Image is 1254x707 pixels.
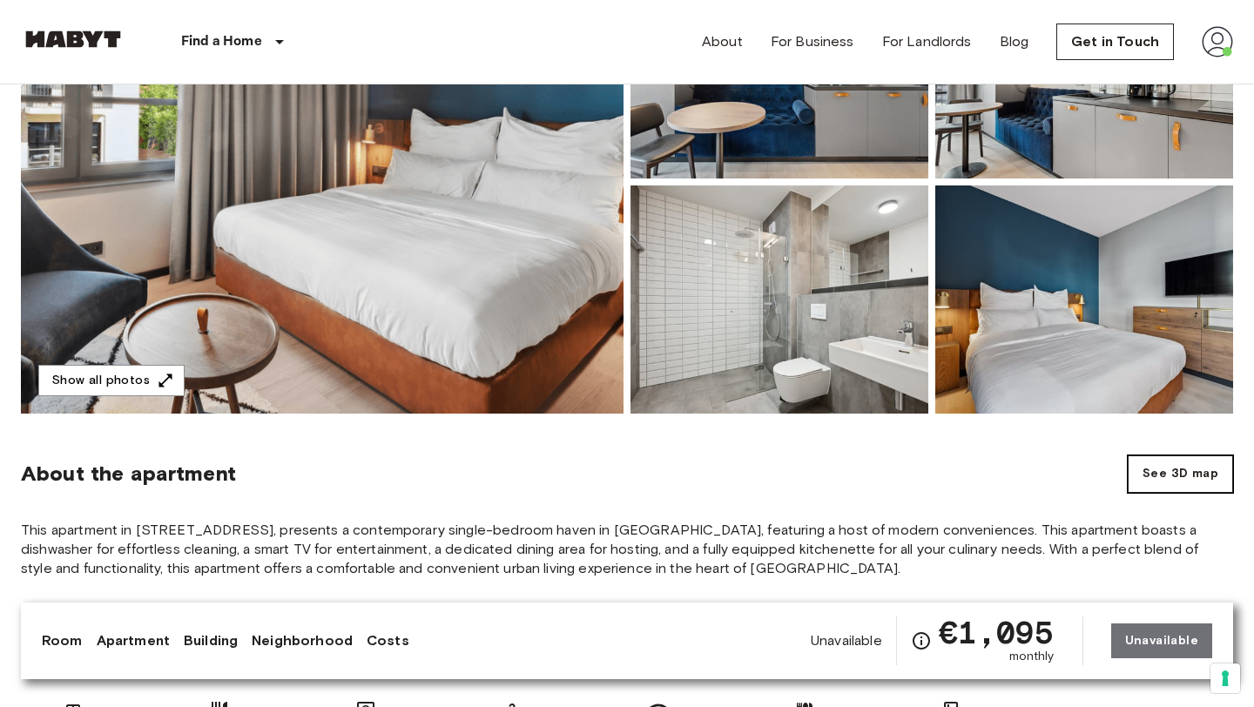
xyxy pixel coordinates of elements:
[1128,455,1233,493] button: See 3D map
[181,31,262,52] p: Find a Home
[1202,26,1233,57] img: avatar
[184,630,238,651] a: Building
[252,630,353,651] a: Neighborhood
[702,31,743,52] a: About
[1000,31,1029,52] a: Blog
[1210,663,1240,693] button: Your consent preferences for tracking technologies
[1009,648,1055,665] span: monthly
[21,461,236,487] span: About the apartment
[1056,24,1174,60] a: Get in Touch
[97,630,170,651] a: Apartment
[21,521,1233,578] span: This apartment in [STREET_ADDRESS], presents a contemporary single-bedroom haven in [GEOGRAPHIC_D...
[911,630,932,651] svg: Check cost overview for full price breakdown. Please note that discounts apply to new joiners onl...
[939,616,1055,648] span: €1,095
[882,31,972,52] a: For Landlords
[21,30,125,48] img: Habyt
[367,630,409,651] a: Costs
[42,630,83,651] a: Room
[38,365,185,397] button: Show all photos
[935,185,1233,414] img: Picture of unit DE-01-482-503-01
[771,31,854,52] a: For Business
[811,631,882,650] span: Unavailable
[630,185,928,414] img: Picture of unit DE-01-482-503-01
